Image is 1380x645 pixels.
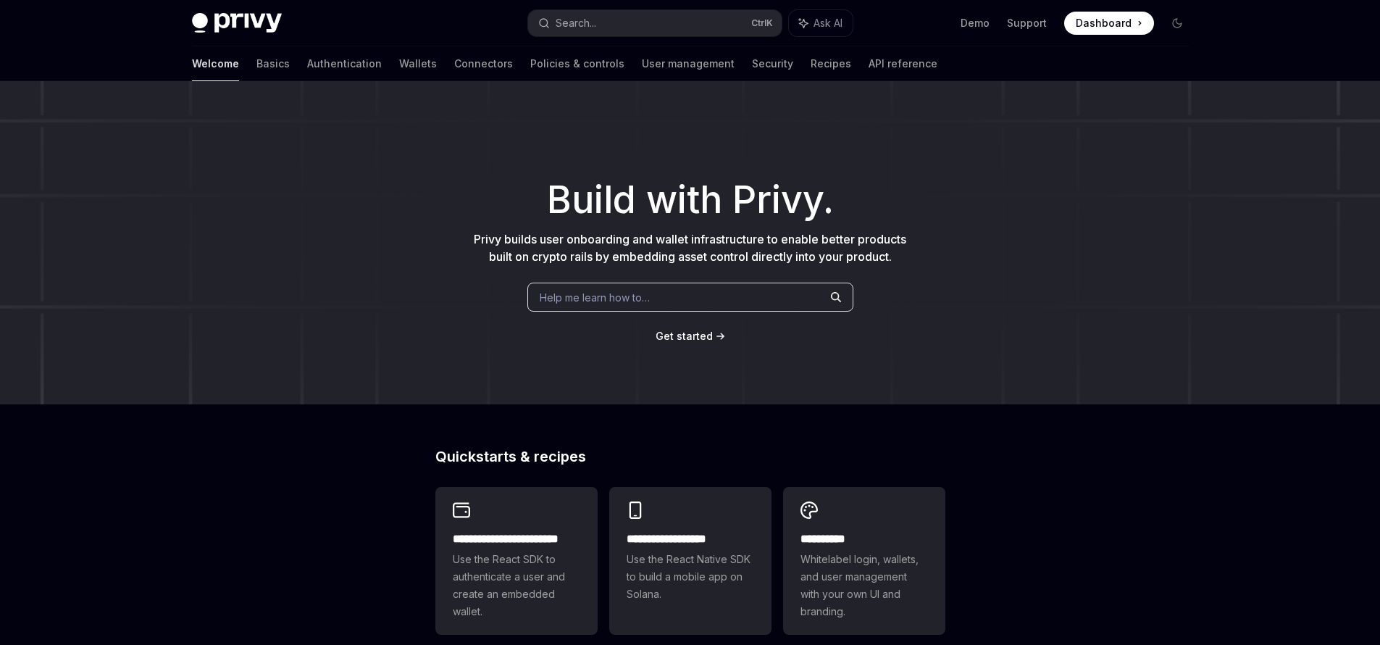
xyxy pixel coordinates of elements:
button: Search...CtrlK [528,10,782,36]
a: Security [752,46,793,81]
span: Privy builds user onboarding and wallet infrastructure to enable better products built on crypto ... [474,232,906,264]
span: Use the React Native SDK to build a mobile app on Solana. [627,551,754,603]
a: **** *****Whitelabel login, wallets, and user management with your own UI and branding. [783,487,945,635]
a: Welcome [192,46,239,81]
span: Use the React SDK to authenticate a user and create an embedded wallet. [453,551,580,620]
a: Get started [656,329,713,344]
a: User management [642,46,735,81]
div: Search... [556,14,596,32]
span: Ask AI [814,16,842,30]
a: Connectors [454,46,513,81]
span: Build with Privy. [547,187,834,213]
a: Support [1007,16,1047,30]
img: dark logo [192,13,282,33]
a: Recipes [811,46,851,81]
span: Dashboard [1076,16,1132,30]
a: Dashboard [1064,12,1154,35]
a: Demo [961,16,990,30]
span: Get started [656,330,713,342]
button: Ask AI [789,10,853,36]
a: **** **** **** ***Use the React Native SDK to build a mobile app on Solana. [609,487,771,635]
span: Quickstarts & recipes [435,449,586,464]
span: Help me learn how to… [540,290,650,305]
span: Whitelabel login, wallets, and user management with your own UI and branding. [800,551,928,620]
a: Policies & controls [530,46,624,81]
a: Wallets [399,46,437,81]
span: Ctrl K [751,17,773,29]
a: Basics [256,46,290,81]
a: Authentication [307,46,382,81]
button: Toggle dark mode [1166,12,1189,35]
a: API reference [869,46,937,81]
